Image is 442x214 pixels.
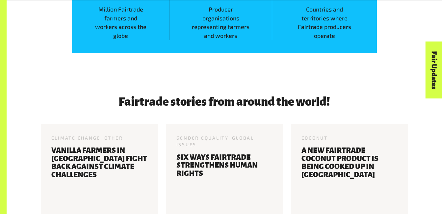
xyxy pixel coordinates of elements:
h3: Fairtrade stories from around the world! [72,95,377,108]
span: Countries and territories where Fairtrade producers operate [272,5,377,40]
span: Million Fairtrade farmers and workers across the globe [72,5,170,40]
span: Producer organisations representing farmers and workers [170,5,272,40]
h3: Vanilla farmers in [GEOGRAPHIC_DATA] fight back against climate challenges [51,147,147,210]
h3: A New Fairtrade Coconut Product Is Being Cooked up In [GEOGRAPHIC_DATA] [301,147,398,210]
span: Coconut [301,135,328,141]
span: Climate Change, Other [51,135,123,141]
h3: Six Ways Fairtrade Strengthens Human Rights [176,153,273,210]
span: Gender Equality, Global Issues [176,135,254,147]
